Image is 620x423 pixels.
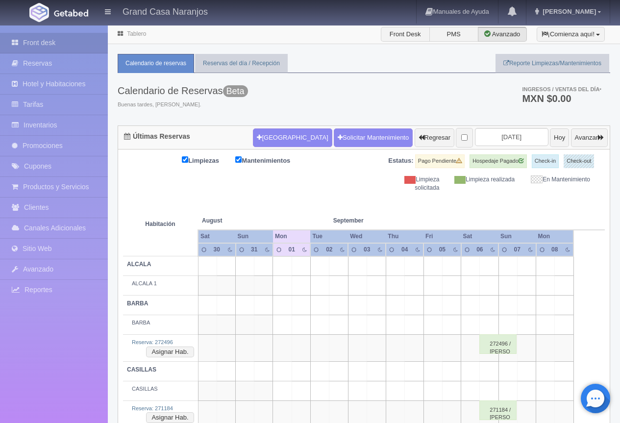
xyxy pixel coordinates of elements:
th: Wed [348,230,386,243]
label: Mantenimientos [235,154,305,166]
div: Limpieza solicitada [372,175,447,192]
a: Reserva: 272496 [132,339,173,345]
div: 06 [474,246,485,254]
input: Limpiezas [182,156,188,163]
div: ALCALA 1 [127,280,194,288]
div: 08 [549,246,560,254]
th: Thu [386,230,423,243]
th: Mon [273,230,310,243]
div: 272496 / [PERSON_NAME] [479,334,517,354]
a: Solicitar Mantenimiento [334,128,413,147]
div: En Mantenimiento [522,175,597,184]
h3: MXN $0.00 [522,94,601,103]
div: 30 [211,246,222,254]
div: 01 [286,246,297,254]
button: Hoy [550,128,569,147]
h4: Grand Casa Naranjos [123,5,208,17]
label: Check-in [532,154,559,168]
th: Fri [423,230,461,243]
input: Mantenimientos [235,156,242,163]
label: PMS [429,27,478,42]
label: Limpiezas [182,154,234,166]
div: 271184 / [PERSON_NAME] [479,400,517,420]
span: Beta [223,85,248,97]
th: Mon [536,230,573,243]
th: Tue [310,230,348,243]
b: BARBA [127,300,148,307]
div: CASILLAS [127,385,194,393]
div: BARBA [127,319,194,327]
img: Getabed [54,9,88,17]
h3: Calendario de Reservas [118,85,248,96]
button: Asignar Hab. [146,347,194,357]
div: 31 [249,246,260,254]
div: 07 [512,246,522,254]
a: Tablero [127,30,146,37]
button: [GEOGRAPHIC_DATA] [253,128,332,147]
button: ¡Comienza aquí! [537,27,605,42]
div: 05 [437,246,447,254]
span: September [333,217,401,225]
span: Ingresos / Ventas del día [522,86,601,92]
label: Pago Pendiente [415,154,465,168]
label: Check-out [564,154,594,168]
button: Asignar Hab. [146,412,194,423]
div: 03 [362,246,372,254]
th: Sat [198,230,235,243]
strong: Habitación [145,221,175,227]
button: Avanzar [571,128,608,147]
b: CASILLAS [127,366,156,373]
label: Front Desk [381,27,430,42]
label: Avanzado [478,27,527,42]
a: Reserva: 271184 [132,405,173,411]
a: Reporte Limpiezas/Mantenimientos [496,54,609,73]
a: Reservas del día / Recepción [195,54,288,73]
span: Buenas tardes, [PERSON_NAME]. [118,101,248,109]
img: Getabed [29,3,49,22]
button: Regresar [415,128,454,147]
th: Sun [498,230,536,243]
b: ALCALA [127,261,151,268]
span: [PERSON_NAME] [540,8,596,15]
th: Sun [236,230,273,243]
label: Hospedaje Pagado [470,154,527,168]
div: 04 [399,246,410,254]
h4: Últimas Reservas [124,133,190,140]
span: August [202,217,269,225]
label: Estatus: [388,156,413,166]
div: 02 [324,246,335,254]
div: Limpieza realizada [446,175,522,184]
th: Sat [461,230,498,243]
a: Calendario de reservas [118,54,194,73]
